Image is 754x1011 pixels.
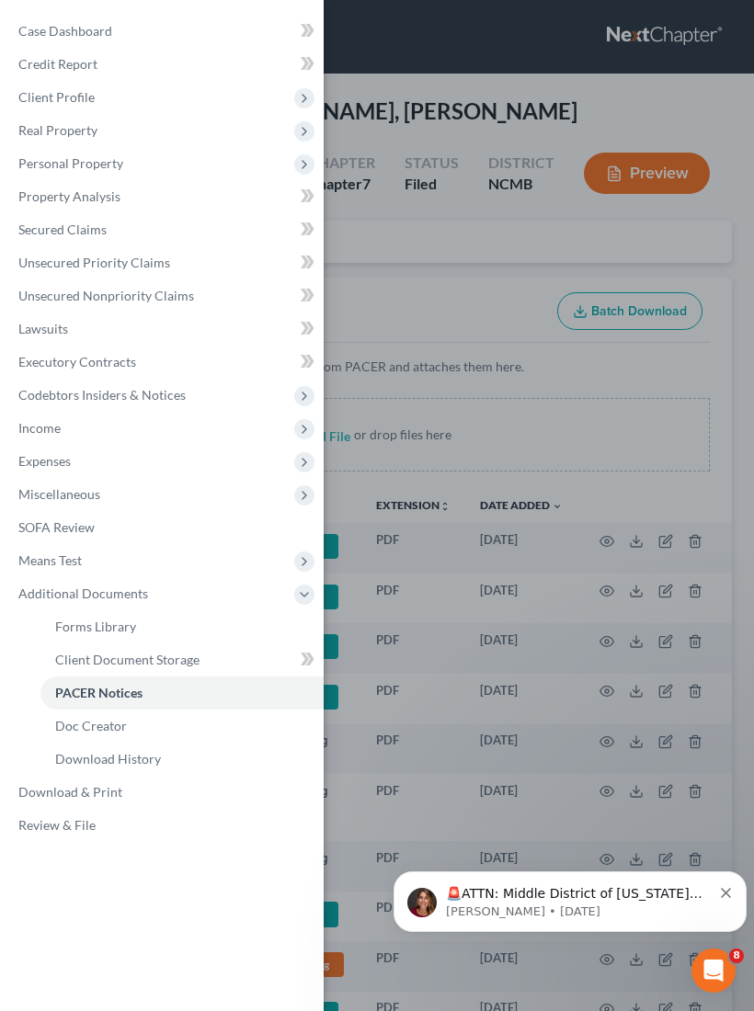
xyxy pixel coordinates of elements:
a: Doc Creator [40,710,324,743]
span: Client Document Storage [55,652,200,667]
span: Real Property [18,122,97,138]
span: Client Profile [18,89,95,105]
span: Secured Claims [18,222,107,237]
a: Unsecured Priority Claims [4,246,324,279]
a: Forms Library [40,610,324,643]
span: Download History [55,751,161,767]
a: Case Dashboard [4,15,324,48]
span: Additional Documents [18,585,148,601]
a: Executory Contracts [4,346,324,379]
iframe: Intercom live chat [691,949,736,993]
span: Unsecured Nonpriority Claims [18,288,194,303]
span: Credit Report [18,56,97,72]
span: Codebtors Insiders & Notices [18,387,186,403]
span: Personal Property [18,155,123,171]
span: Download & Print [18,784,122,800]
span: Means Test [18,552,82,568]
a: SOFA Review [4,511,324,544]
span: Forms Library [55,619,136,634]
span: Doc Creator [55,718,127,733]
a: Download History [40,743,324,776]
span: Property Analysis [18,188,120,204]
a: Lawsuits [4,312,324,346]
a: Review & File [4,809,324,842]
a: Unsecured Nonpriority Claims [4,279,324,312]
a: Credit Report [4,48,324,81]
span: Executory Contracts [18,354,136,369]
span: PACER Notices [55,685,143,700]
span: Review & File [18,817,96,833]
a: Download & Print [4,776,324,809]
a: Secured Claims [4,213,324,246]
a: Property Analysis [4,180,324,213]
span: Unsecured Priority Claims [18,255,170,270]
iframe: Intercom notifications message [386,833,754,961]
a: Client Document Storage [40,643,324,676]
span: Lawsuits [18,321,68,336]
span: Expenses [18,453,71,469]
span: Case Dashboard [18,23,112,39]
span: SOFA Review [18,519,95,535]
span: Income [18,420,61,436]
span: Miscellaneous [18,486,100,502]
a: PACER Notices [40,676,324,710]
span: 8 [729,949,744,963]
